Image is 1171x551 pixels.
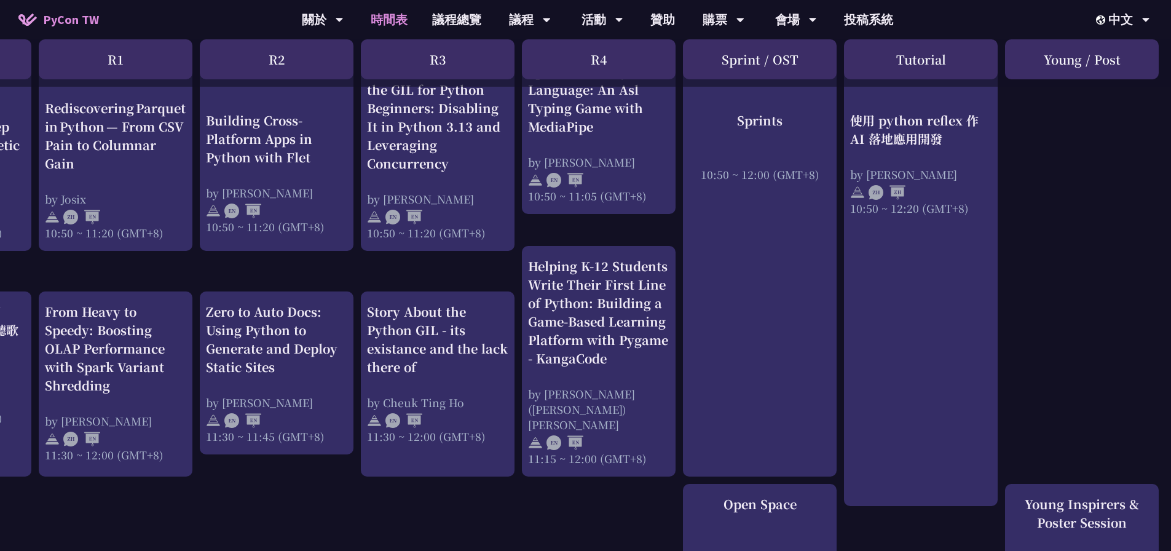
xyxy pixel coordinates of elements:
[367,429,508,444] div: 11:30 ~ 12:00 (GMT+8)
[528,188,669,204] div: 10:50 ~ 11:05 (GMT+8)
[45,62,186,204] a: Rediscovering Parquet in Python — From CSV Pain to Columnar Gain by Josix 10:50 ~ 11:20 (GMT+8)
[367,62,508,173] div: An Introduction to the GIL for Python Beginners: Disabling It in Python 3.13 and Leveraging Concu...
[528,451,669,466] div: 11:15 ~ 12:00 (GMT+8)
[850,62,992,167] a: 使用 python reflex 作 AI 落地應用開發 by [PERSON_NAME] 10:50 ~ 12:20 (GMT+8)
[45,225,186,240] div: 10:50 ~ 11:20 (GMT+8)
[528,154,669,170] div: by [PERSON_NAME]
[361,39,515,79] div: R3
[683,39,837,79] div: Sprint / OST
[367,62,508,240] a: An Introduction to the GIL for Python Beginners: Disabling It in Python 3.13 and Leveraging Concu...
[689,111,830,129] div: Sprints
[45,99,186,173] div: Rediscovering Parquet in Python — From CSV Pain to Columnar Gain
[206,429,347,444] div: 11:30 ~ 11:45 (GMT+8)
[367,303,508,444] a: Story About the Python GIL - its existance and the lack there of by Cheuk Ting Ho 11:30 ~ 12:00 (...
[385,210,422,224] img: ENEN.5a408d1.svg
[206,111,347,166] div: Building Cross-Platform Apps in Python with Flet
[45,210,60,224] img: svg+xml;base64,PHN2ZyB4bWxucz0iaHR0cDovL3d3dy53My5vcmcvMjAwMC9zdmciIHdpZHRoPSIyNCIgaGVpZ2h0PSIyNC...
[528,173,543,188] img: svg+xml;base64,PHN2ZyB4bWxucz0iaHR0cDovL3d3dy53My5vcmcvMjAwMC9zdmciIHdpZHRoPSIyNCIgaGVpZ2h0PSIyNC...
[43,10,99,29] span: PyCon TW
[45,413,186,429] div: by [PERSON_NAME]
[1011,495,1153,532] div: Young Inspirers & Poster Session
[206,395,347,410] div: by [PERSON_NAME]
[522,39,676,79] div: R4
[367,210,382,224] img: svg+xml;base64,PHN2ZyB4bWxucz0iaHR0cDovL3d3dy53My5vcmcvMjAwMC9zdmciIHdpZHRoPSIyNCIgaGVpZ2h0PSIyNC...
[45,303,186,395] div: From Heavy to Speedy: Boosting OLAP Performance with Spark Variant Shredding
[528,386,669,432] div: by [PERSON_NAME] ([PERSON_NAME]) [PERSON_NAME]
[850,200,992,215] div: 10:50 ~ 12:20 (GMT+8)
[45,432,60,446] img: svg+xml;base64,PHN2ZyB4bWxucz0iaHR0cDovL3d3dy53My5vcmcvMjAwMC9zdmciIHdpZHRoPSIyNCIgaGVpZ2h0PSIyNC...
[206,413,221,428] img: svg+xml;base64,PHN2ZyB4bWxucz0iaHR0cDovL3d3dy53My5vcmcvMjAwMC9zdmciIHdpZHRoPSIyNCIgaGVpZ2h0PSIyNC...
[367,413,382,428] img: svg+xml;base64,PHN2ZyB4bWxucz0iaHR0cDovL3d3dy53My5vcmcvMjAwMC9zdmciIHdpZHRoPSIyNCIgaGVpZ2h0PSIyNC...
[1005,39,1159,79] div: Young / Post
[850,185,865,200] img: svg+xml;base64,PHN2ZyB4bWxucz0iaHR0cDovL3d3dy53My5vcmcvMjAwMC9zdmciIHdpZHRoPSIyNCIgaGVpZ2h0PSIyNC...
[224,204,261,218] img: ENEN.5a408d1.svg
[206,303,347,444] a: Zero to Auto Docs: Using Python to Generate and Deploy Static Sites by [PERSON_NAME] 11:30 ~ 11:4...
[850,166,992,181] div: by [PERSON_NAME]
[367,191,508,207] div: by [PERSON_NAME]
[844,39,998,79] div: Tutorial
[206,62,347,185] a: Building Cross-Platform Apps in Python with Flet by [PERSON_NAME] 10:50 ~ 11:20 (GMT+8)
[546,173,583,188] img: ENEN.5a408d1.svg
[367,303,508,376] div: Story About the Python GIL - its existance and the lack there of
[39,39,192,79] div: R1
[869,185,905,200] img: ZHZH.38617ef.svg
[45,303,186,462] a: From Heavy to Speedy: Boosting OLAP Performance with Spark Variant Shredding by [PERSON_NAME] 11:...
[528,257,669,368] div: Helping K-12 Students Write Their First Line of Python: Building a Game-Based Learning Platform w...
[200,39,353,79] div: R2
[18,14,37,26] img: Home icon of PyCon TW 2025
[689,166,830,181] div: 10:50 ~ 12:00 (GMT+8)
[546,435,583,450] img: ENEN.5a408d1.svg
[206,303,347,376] div: Zero to Auto Docs: Using Python to Generate and Deploy Static Sites
[528,62,669,136] div: Spell it with Sign Language: An Asl Typing Game with MediaPipe
[689,495,830,513] div: Open Space
[850,111,992,148] div: 使用 python reflex 作 AI 落地應用開發
[6,4,111,35] a: PyCon TW
[224,413,261,428] img: ENEN.5a408d1.svg
[206,184,347,200] div: by [PERSON_NAME]
[1096,15,1108,25] img: Locale Icon
[367,395,508,410] div: by Cheuk Ting Ho
[385,413,422,428] img: ENEN.5a408d1.svg
[63,432,100,446] img: ZHEN.371966e.svg
[63,210,100,224] img: ZHEN.371966e.svg
[206,218,347,234] div: 10:50 ~ 11:20 (GMT+8)
[528,435,543,450] img: svg+xml;base64,PHN2ZyB4bWxucz0iaHR0cDovL3d3dy53My5vcmcvMjAwMC9zdmciIHdpZHRoPSIyNCIgaGVpZ2h0PSIyNC...
[528,257,669,466] a: Helping K-12 Students Write Their First Line of Python: Building a Game-Based Learning Platform w...
[206,204,221,218] img: svg+xml;base64,PHN2ZyB4bWxucz0iaHR0cDovL3d3dy53My5vcmcvMjAwMC9zdmciIHdpZHRoPSIyNCIgaGVpZ2h0PSIyNC...
[45,447,186,462] div: 11:30 ~ 12:00 (GMT+8)
[528,62,669,204] a: Spell it with Sign Language: An Asl Typing Game with MediaPipe by [PERSON_NAME] 10:50 ~ 11:05 (GM...
[45,191,186,207] div: by Josix
[367,225,508,240] div: 10:50 ~ 11:20 (GMT+8)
